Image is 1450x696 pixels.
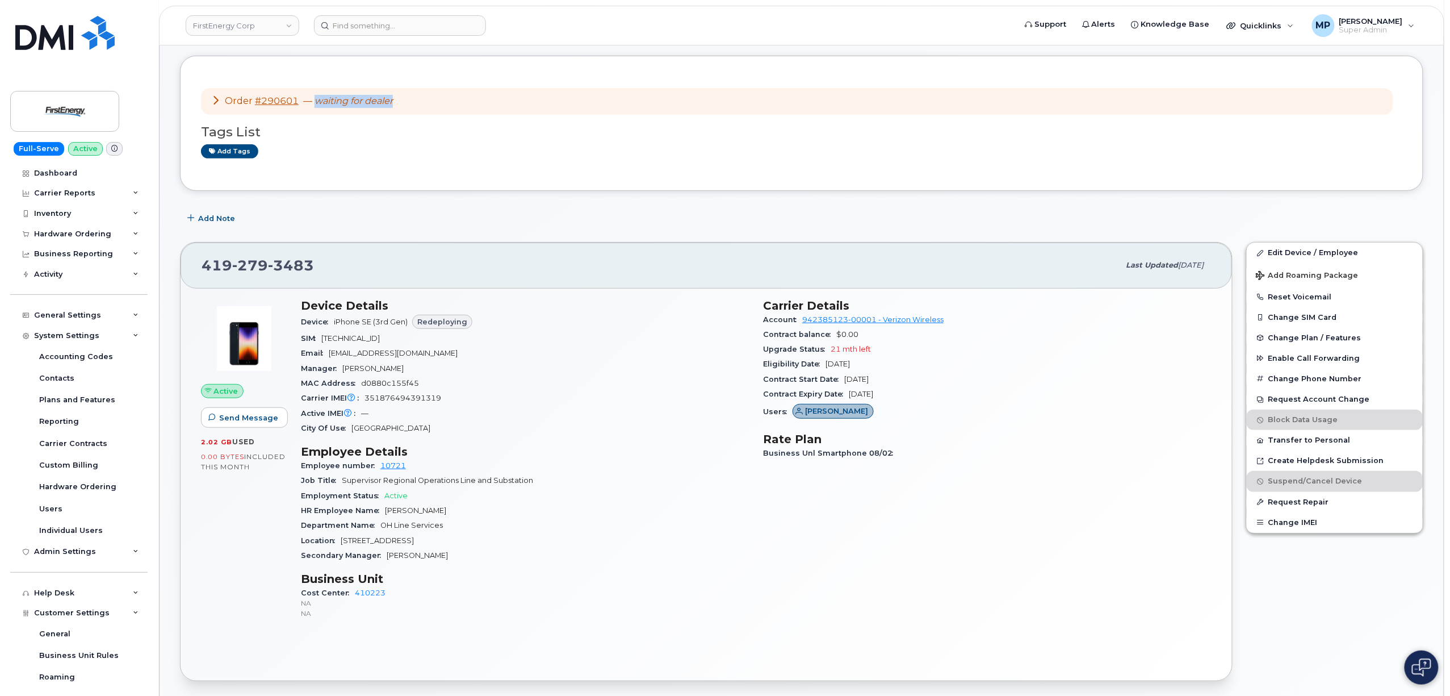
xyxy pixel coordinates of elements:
span: Job Title [301,476,342,485]
span: Employment Status [301,491,384,500]
a: Knowledge Base [1124,13,1218,36]
a: Create Helpdesk Submission [1247,451,1423,471]
a: Alerts [1074,13,1124,36]
span: Order [225,95,253,106]
span: Quicklinks [1241,21,1282,30]
button: Block Data Usage [1247,410,1423,430]
span: [EMAIL_ADDRESS][DOMAIN_NAME] [329,349,458,357]
a: #290601 [255,95,299,106]
span: 419 [202,257,314,274]
span: [DATE] [849,390,873,398]
span: [TECHNICAL_ID] [321,334,380,343]
span: Last updated [1126,261,1179,269]
em: waiting for dealer [315,95,393,106]
button: Send Message [201,407,288,428]
button: Change SIM Card [1247,307,1423,328]
span: Cost Center [301,589,355,597]
a: [PERSON_NAME] [793,407,874,416]
span: Department Name [301,521,380,530]
span: $0.00 [836,330,858,339]
button: Request Repair [1247,492,1423,512]
span: 3483 [268,257,314,274]
span: Employee number [301,461,380,470]
span: Eligibility Date [763,360,825,368]
span: MAC Address [301,379,361,387]
span: [DATE] [1179,261,1204,269]
span: [PERSON_NAME] [1339,16,1403,26]
span: iPhone SE (3rd Gen) [334,318,408,326]
button: Add Note [180,208,245,228]
span: [PERSON_NAME] [806,406,869,416]
span: 0.00 Bytes [201,453,244,461]
span: Send Message [219,412,278,423]
span: [PERSON_NAME] [387,551,448,560]
span: Upgrade Status [763,345,831,353]
button: Change Plan / Features [1247,328,1423,348]
a: 10721 [380,461,406,470]
span: [DATE] [825,360,850,368]
h3: Business Unit [301,572,749,586]
button: Add Roaming Package [1247,263,1423,286]
span: Users [763,407,793,416]
button: Request Account Change [1247,389,1423,410]
span: 21 mth left [831,345,871,353]
h3: Employee Details [301,445,749,459]
a: FirstEnergy Corp [186,15,299,36]
span: SIM [301,334,321,343]
span: [DATE] [844,375,869,384]
span: [PERSON_NAME] [342,364,404,373]
span: [STREET_ADDRESS] [341,536,414,545]
a: Edit Device / Employee [1247,243,1423,263]
span: OH Line Services [380,521,443,530]
span: d0880c155f45 [361,379,419,387]
span: Active [214,386,238,397]
img: image20231002-3703462-1angbar.jpeg [210,305,278,373]
span: City Of Use [301,424,351,432]
span: Contract Expiry Date [763,390,849,398]
h3: Tags List [201,125,1402,139]
button: Enable Call Forwarding [1247,348,1423,369]
span: HR Employee Name [301,506,385,515]
span: 351876494391319 [364,394,441,402]
span: Super Admin [1339,26,1403,35]
p: NA [301,598,749,608]
h3: Rate Plan [763,432,1212,446]
span: Supervisor Regional Operations Line and Substation [342,476,533,485]
p: NA [301,609,749,618]
input: Find something... [314,15,486,36]
span: Location [301,536,341,545]
img: Open chat [1412,659,1431,677]
span: Suspend/Cancel Device [1268,477,1363,486]
div: Quicklinks [1219,14,1302,37]
span: Account [763,315,802,324]
button: Reset Voicemail [1247,287,1423,307]
a: 410223 [355,589,385,597]
span: Device [301,318,334,326]
span: Contract balance [763,330,836,339]
a: Support [1017,13,1074,36]
span: Enable Call Forwarding [1268,354,1360,362]
h3: Device Details [301,299,749,312]
span: Change Plan / Features [1268,334,1361,342]
span: Active IMEI [301,409,361,418]
span: Secondary Manager [301,551,387,560]
span: — [361,409,368,418]
button: Transfer to Personal [1247,430,1423,451]
span: Support [1034,19,1066,30]
span: Email [301,349,329,357]
span: — [303,95,393,106]
span: Knowledge Base [1141,19,1210,30]
span: Carrier IMEI [301,394,364,402]
span: Add Note [198,213,235,224]
div: Michael Partack [1304,14,1423,37]
span: MP [1316,19,1331,32]
a: Add tags [201,144,258,159]
span: Alerts [1092,19,1116,30]
span: used [232,437,255,446]
a: 942385123-00001 - Verizon Wireless [802,315,944,324]
span: Business Unl Smartphone 08/02 [763,449,899,457]
span: Manager [301,364,342,373]
span: included this month [201,452,286,471]
button: Suspend/Cancel Device [1247,471,1423,491]
button: Change IMEI [1247,512,1423,533]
